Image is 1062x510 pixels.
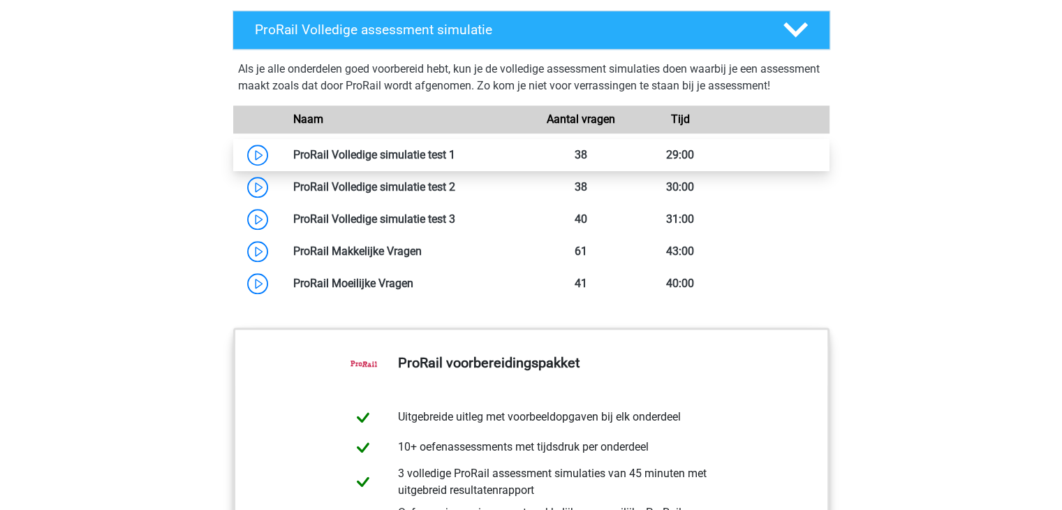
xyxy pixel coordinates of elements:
div: Als je alle onderdelen goed voorbereid hebt, kun je de volledige assessment simulaties doen waarb... [238,61,825,100]
div: ProRail Volledige simulatie test 1 [283,147,531,163]
div: ProRail Volledige simulatie test 3 [283,211,531,228]
a: ProRail Volledige assessment simulatie [227,10,836,50]
div: ProRail Moeilijke Vragen [283,275,531,292]
h4: ProRail Volledige assessment simulatie [255,22,760,38]
div: Aantal vragen [531,111,630,128]
div: Naam [283,111,531,128]
div: ProRail Volledige simulatie test 2 [283,179,531,196]
div: ProRail Makkelijke Vragen [283,243,531,260]
div: Tijd [630,111,730,128]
